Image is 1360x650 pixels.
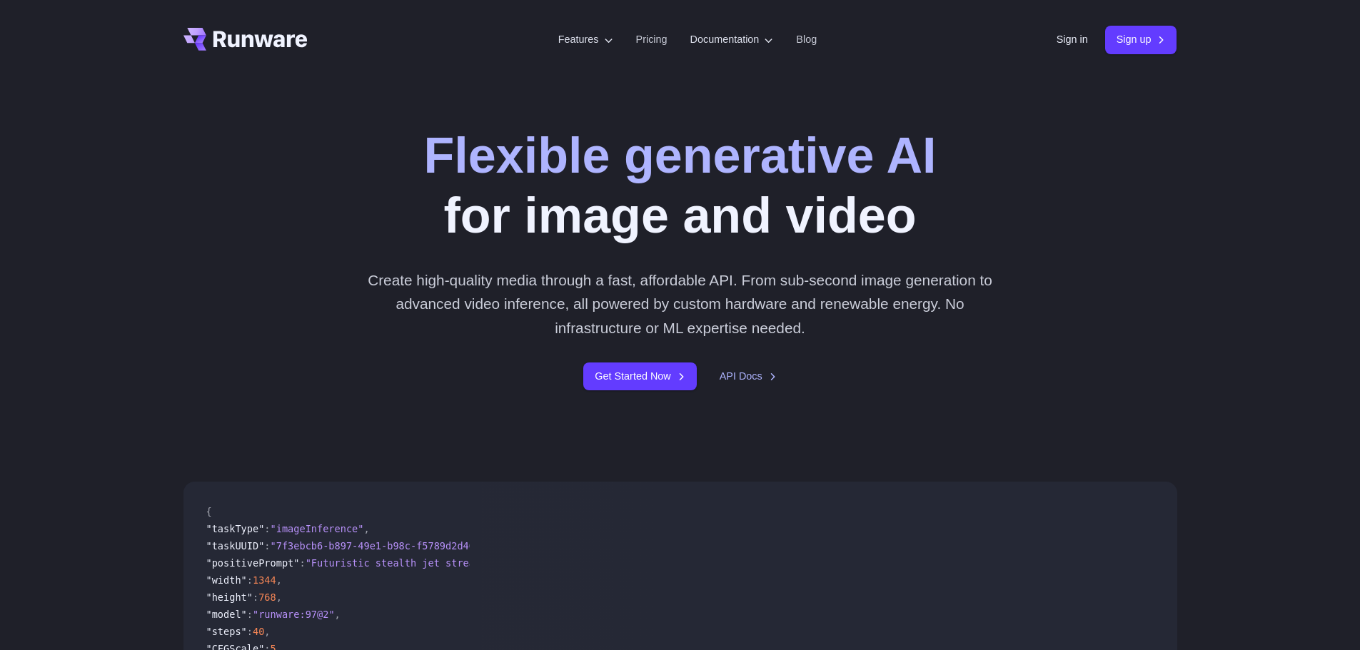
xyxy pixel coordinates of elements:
[253,626,264,637] span: 40
[583,362,696,390] a: Get Started Now
[558,31,613,48] label: Features
[335,609,341,620] span: ,
[690,31,774,48] label: Documentation
[276,591,282,603] span: ,
[1105,26,1177,54] a: Sign up
[264,540,270,552] span: :
[206,609,247,620] span: "model"
[796,31,817,48] a: Blog
[720,368,777,385] a: API Docs
[206,591,253,603] span: "height"
[363,523,369,534] span: ,
[362,268,998,340] p: Create high-quality media through a fast, affordable API. From sub-second image generation to adv...
[636,31,668,48] a: Pricing
[264,523,270,534] span: :
[247,574,253,586] span: :
[1057,31,1088,48] a: Sign in
[206,626,247,637] span: "steps"
[299,557,305,569] span: :
[423,128,936,183] strong: Flexible generative AI
[423,126,936,245] h1: for image and video
[271,523,364,534] span: "imageInference"
[276,574,282,586] span: ,
[183,28,308,51] a: Go to /
[264,626,270,637] span: ,
[247,626,253,637] span: :
[206,506,212,517] span: {
[247,609,253,620] span: :
[253,591,258,603] span: :
[271,540,493,552] span: "7f3ebcb6-b897-49e1-b98c-f5789d2d40d7"
[306,557,837,569] span: "Futuristic stealth jet streaking through a neon-lit cityscape with glowing purple exhaust"
[206,557,300,569] span: "positivePrompt"
[206,574,247,586] span: "width"
[258,591,276,603] span: 768
[253,609,335,620] span: "runware:97@2"
[253,574,276,586] span: 1344
[206,540,265,552] span: "taskUUID"
[206,523,265,534] span: "taskType"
